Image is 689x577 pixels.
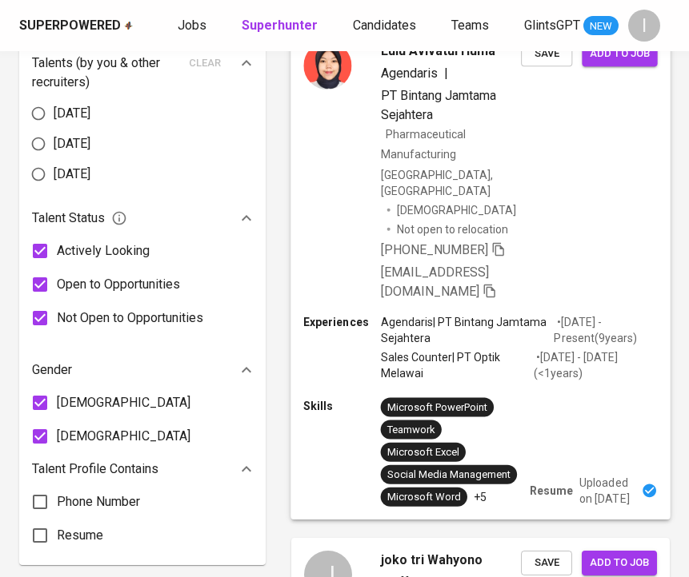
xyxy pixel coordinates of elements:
span: Not Open to Opportunities [57,308,203,328]
span: PT Bintang Jamtama Sejahtera [381,88,496,122]
div: Talent Profile Contains [32,453,253,485]
span: Teams [451,18,489,33]
span: GlintsGPT [524,18,580,33]
button: Add to job [582,551,657,575]
b: Superhunter [242,18,318,33]
span: Candidates [353,18,416,33]
span: NEW [583,18,619,34]
button: Save [521,42,572,66]
a: GlintsGPT NEW [524,16,619,36]
a: Superhunter [242,16,321,36]
span: [EMAIL_ADDRESS][DOMAIN_NAME] [381,265,489,299]
span: Add to job [590,45,649,63]
span: Open to Opportunities [57,275,180,294]
div: [GEOGRAPHIC_DATA], [GEOGRAPHIC_DATA] [381,166,522,198]
span: joko tri Wahyono [381,551,483,570]
span: [DEMOGRAPHIC_DATA] [57,393,190,412]
div: Exclude Contacted Talents (by you & other recruiters)clear [32,34,253,92]
a: Superpoweredapp logo [19,17,133,35]
div: Social Media Management [387,467,511,482]
span: Phone Number [57,492,140,511]
div: I [628,10,660,42]
a: Lulu Avivatul HumaAgendaris|PT Bintang Jamtama SejahteraPharmaceutical Manufacturing[GEOGRAPHIC_D... [291,30,670,519]
div: Microsoft PowerPoint [387,400,487,415]
div: Microsoft Word [387,489,461,504]
p: Exclude Contacted Talents (by you & other recruiters) [32,34,179,92]
p: Experiences [303,314,380,330]
button: Add to job [582,42,657,66]
a: Candidates [353,16,419,36]
span: [DEMOGRAPHIC_DATA] [397,201,519,217]
div: Talent Status [32,202,253,234]
img: 7e3dc4c08f41fcae3aad367dd5ea3218.jpeg [303,42,351,90]
span: [DATE] [54,104,90,123]
p: Resume [530,483,573,499]
p: Talent Profile Contains [32,460,158,479]
p: • [DATE] - [DATE] ( <1 years ) [534,349,658,381]
span: Add to job [590,554,649,572]
p: Sales Counter | PT Optik Melawai [381,349,534,381]
div: Gender [32,354,253,386]
p: Gender [32,360,72,380]
span: Actively Looking [57,241,150,261]
span: Agendaris [381,66,438,81]
a: Teams [451,16,492,36]
span: Talent Status [32,209,127,228]
p: • [DATE] - Present ( 9 years ) [554,314,657,346]
span: Save [529,45,564,63]
a: Jobs [178,16,210,36]
span: Save [529,554,564,572]
div: Microsoft Excel [387,444,459,460]
span: Resume [57,526,103,545]
div: Superpowered [19,17,121,35]
p: Agendaris | PT Bintang Jamtama Sejahtera [381,314,555,346]
span: [DATE] [54,134,90,153]
span: Lulu Avivatul Huma [381,42,495,61]
span: | [444,64,448,83]
p: Skills [303,397,380,413]
div: Teamwork [387,422,435,437]
img: app logo [124,21,133,30]
button: Save [521,551,572,575]
span: Pharmaceutical Manufacturing [381,128,466,160]
p: Not open to relocation [397,221,508,237]
span: [DEMOGRAPHIC_DATA] [57,427,190,446]
p: +5 [474,489,487,505]
span: [DATE] [54,165,90,184]
span: [PHONE_NUMBER] [381,242,488,257]
span: Jobs [178,18,206,33]
p: Uploaded on [DATE] [579,474,635,506]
